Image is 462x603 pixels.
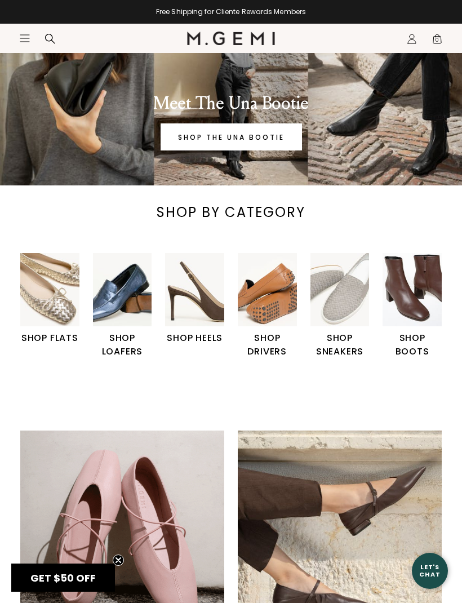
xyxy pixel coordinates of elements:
[383,331,442,358] h1: SHOP BOOTS
[93,253,152,359] a: SHOP LOAFERS
[34,92,428,114] div: Meet The Una Bootie
[20,331,79,345] h1: SHOP FLATS
[238,331,297,358] h1: SHOP DRIVERS
[19,33,30,44] button: Open site menu
[165,253,224,345] a: SHOP HEELS
[11,564,115,592] div: GET $50 OFFClose teaser
[238,253,310,359] div: 4 / 6
[383,253,442,359] a: SHOP BOOTS
[165,331,224,345] h1: SHOP HEELS
[20,253,93,345] div: 1 / 6
[20,253,79,345] a: SHOP FLATS
[383,253,455,359] div: 6 / 6
[93,253,166,359] div: 2 / 6
[30,571,96,585] span: GET $50 OFF
[412,564,448,578] div: Let's Chat
[432,36,443,47] span: 0
[310,331,370,358] h1: SHOP SNEAKERS
[187,32,276,45] img: M.Gemi
[93,331,152,358] h1: SHOP LOAFERS
[238,253,297,359] a: SHOP DRIVERS
[165,253,238,345] div: 3 / 6
[113,555,124,566] button: Close teaser
[161,123,302,150] a: Banner primary button
[310,253,383,359] div: 5 / 6
[310,253,370,359] a: SHOP SNEAKERS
